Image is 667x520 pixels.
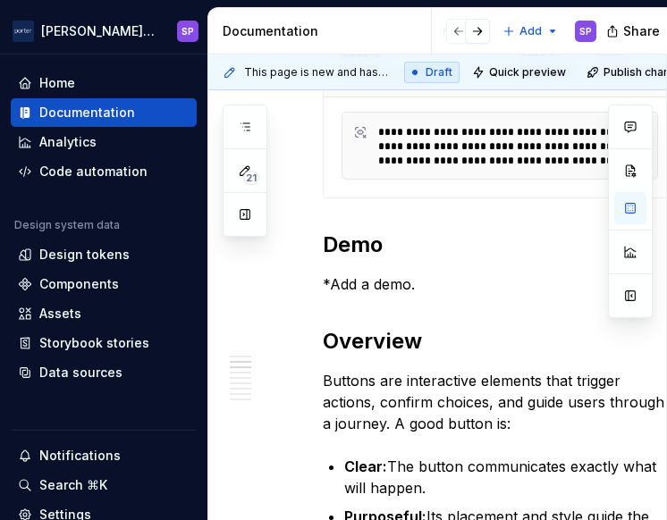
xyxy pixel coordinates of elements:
[579,24,592,38] div: SP
[4,12,204,50] button: [PERSON_NAME] AirlinesSP
[243,171,259,185] span: 21
[223,22,424,40] div: Documentation
[11,128,197,156] a: Analytics
[11,270,197,298] a: Components
[244,65,390,80] span: This page is new and has not been published yet.
[489,65,566,80] span: Quick preview
[497,19,564,44] button: Add
[14,218,120,232] div: Design system data
[467,60,574,85] button: Quick preview
[41,22,156,40] div: [PERSON_NAME] Airlines
[344,457,387,475] strong: Clear:
[11,69,197,97] a: Home
[39,305,81,323] div: Assets
[11,157,197,186] a: Code automation
[11,98,197,127] a: Documentation
[39,163,148,180] div: Code automation
[39,275,119,293] div: Components
[519,24,542,38] span: Add
[39,246,130,264] div: Design tokens
[13,21,34,42] img: f0306bc8-3074-41fb-b11c-7d2e8671d5eb.png
[39,447,121,465] div: Notifications
[39,104,135,122] div: Documentation
[11,471,197,499] button: Search ⌘K
[11,329,197,357] a: Storybook stories
[426,65,452,80] span: Draft
[182,24,194,38] div: SP
[39,74,75,92] div: Home
[11,358,197,387] a: Data sources
[39,133,97,151] div: Analytics
[39,364,122,382] div: Data sources
[39,476,107,494] div: Search ⌘K
[39,334,149,352] div: Storybook stories
[623,22,660,40] span: Share
[11,299,197,328] a: Assets
[11,240,197,269] a: Design tokens
[11,441,197,470] button: Notifications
